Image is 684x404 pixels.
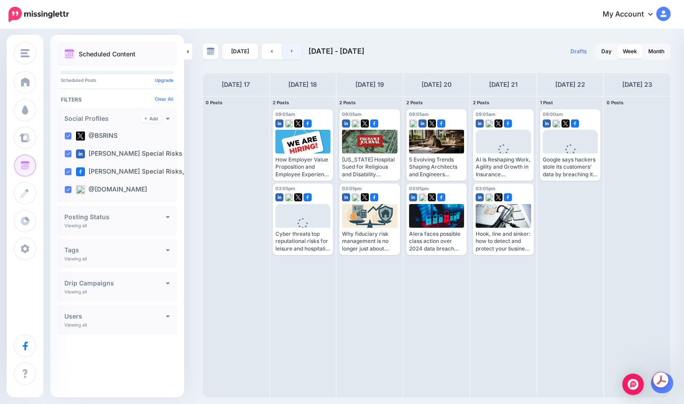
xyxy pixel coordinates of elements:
img: facebook-square.png [437,193,445,201]
img: facebook-square.png [571,119,579,128]
div: Cyber threats top reputational risks for leisure and hospitality firms [URL][DOMAIN_NAME] [275,230,331,252]
span: 2 Posts [473,100,490,105]
span: 03:05pm [275,186,295,191]
span: 09:05am [275,111,295,117]
img: facebook-square.png [304,193,312,201]
span: 03:05pm [409,186,429,191]
h4: [DATE] 18 [288,79,317,90]
img: menu.png [21,49,30,57]
span: 09:05am [476,111,495,117]
a: Week [617,44,642,59]
h4: [DATE] 20 [422,79,452,90]
img: linkedin-square.png [476,119,484,128]
img: calendar-grey-darker.png [207,47,215,55]
p: Viewing all [64,289,87,294]
img: bluesky-square.png [485,193,493,201]
p: Viewing all [64,256,87,261]
img: twitter-square.png [494,119,502,128]
img: twitter-square.png [562,119,570,128]
img: bluesky-square.png [285,119,293,128]
div: Open Intercom Messenger [622,374,644,395]
h4: Posting Status [64,214,166,220]
div: Hook, line and sinker: how to detect and protect your business from phishing attacks [URL][DOMAIN... [476,230,531,252]
img: bluesky-square.png [409,119,417,128]
img: facebook-square.png [504,119,512,128]
span: 09:05am [409,111,429,117]
img: linkedin-square.png [342,119,350,128]
img: linkedin-square.png [275,119,283,128]
span: 03:05pm [342,186,362,191]
p: Viewing all [64,223,87,228]
a: Add [141,115,161,123]
div: Loading [291,218,315,241]
span: 0 Posts [206,100,223,105]
img: Missinglettr [8,7,69,22]
img: linkedin-square.png [476,193,484,201]
img: bluesky-square.png [285,193,293,201]
img: linkedin-square.png [275,193,283,201]
img: bluesky-square.png [418,193,426,201]
h4: [DATE] 19 [355,79,384,90]
div: 5 Evolving Trends Shaping Architects and Engineers Coverage [URL][DOMAIN_NAME] [409,156,464,178]
img: bluesky-square.png [351,119,359,128]
label: @[DOMAIN_NAME] [76,185,147,194]
div: Why fiduciary risk management is no longer just about retirement plans [URL][DOMAIN_NAME] [342,230,397,252]
a: Drafts [565,43,592,60]
span: Drafts [570,49,587,54]
img: twitter-square.png [294,119,302,128]
p: Scheduled Content [79,51,135,57]
h4: Users [64,313,166,319]
img: bluesky-square.png [485,119,493,128]
img: twitter-square.png [294,193,302,201]
img: linkedin-square.png [543,119,551,128]
h4: Drip Campaigns [64,280,166,286]
img: linkedin-square.png [409,193,417,201]
div: Alera faces possible class action over 2024 data breach [URL][DOMAIN_NAME] [409,230,464,252]
img: linkedin-square.png [76,149,85,158]
div: [US_STATE] Hospital Sued for Religious and Disability Discrimination [URL][DOMAIN_NAME] [342,156,397,178]
img: twitter-square.png [428,193,436,201]
span: 0 Posts [607,100,624,105]
img: twitter-square.png [494,193,502,201]
span: 2 Posts [406,100,423,105]
img: twitter-square.png [361,193,369,201]
h4: [DATE] 23 [622,79,652,90]
img: bluesky-square.png [552,119,560,128]
img: twitter-square.png [428,119,436,128]
div: Loading [558,144,583,167]
img: facebook-square.png [76,167,85,176]
img: facebook-square.png [370,193,378,201]
p: Viewing all [64,322,87,327]
img: bluesky-square.png [351,193,359,201]
img: twitter-square.png [361,119,369,128]
div: How Employer Value Proposition and Employee Experience Can Boost Recruiting Success [URL][DOMAIN_... [275,156,331,178]
div: Google says hackers stole its customers’ data by breaching its Salesforce database [URL][DOMAIN_N... [543,156,598,178]
img: twitter-square.png [76,132,85,140]
a: Month [643,44,670,59]
span: [DATE] - [DATE] [308,47,364,55]
span: 2 Posts [273,100,289,105]
h4: [DATE] 22 [555,79,585,90]
a: Clear All [155,96,173,102]
p: Scheduled Posts [61,78,173,82]
div: AI Is Reshaping Work, Agility and Growth in Insurance [URL][DOMAIN_NAME] [476,156,531,178]
span: 2 Posts [339,100,356,105]
span: 1 Post [540,100,553,105]
span: 09:05am [342,111,362,117]
a: Upgrade [155,77,173,83]
h4: [DATE] 21 [489,79,518,90]
img: linkedin-square.png [342,193,350,201]
h4: Tags [64,247,166,253]
label: [PERSON_NAME] Special Risks, … [76,167,192,176]
a: My Account [594,4,671,26]
img: facebook-square.png [504,193,512,201]
span: 09:00am [543,111,563,117]
div: Loading [491,144,516,167]
h4: [DATE] 17 [222,79,250,90]
img: facebook-square.png [304,119,312,128]
a: Day [596,44,617,59]
img: calendar.png [64,49,74,59]
h4: Filters [61,96,173,103]
label: @BSRINS [76,132,118,140]
img: facebook-square.png [370,119,378,128]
